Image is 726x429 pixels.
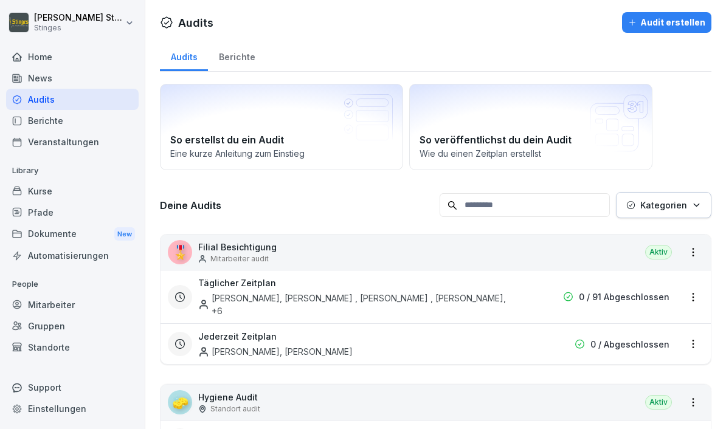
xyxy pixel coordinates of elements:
[114,227,135,241] div: New
[34,13,123,23] p: [PERSON_NAME] Stinges
[6,180,139,202] a: Kurse
[6,315,139,337] a: Gruppen
[160,199,434,212] h3: Deine Audits
[6,337,139,358] a: Standorte
[420,147,642,160] p: Wie du einen Zeitplan erstellst
[208,40,266,71] a: Berichte
[170,132,393,147] h2: So erstellst du ein Audit
[420,132,642,147] h2: So veröffentlichst du dein Audit
[622,12,711,33] button: Audit erstellen
[160,40,208,71] a: Audits
[160,84,403,170] a: So erstellst du ein AuditEine kurze Anleitung zum Einstieg
[6,294,139,315] a: Mitarbeiter
[6,202,139,223] a: Pfade
[198,391,260,403] p: Hygiene Audit
[198,330,277,343] h3: Jederzeit Zeitplan
[198,292,517,317] div: [PERSON_NAME], [PERSON_NAME] , [PERSON_NAME] , [PERSON_NAME] , +6
[210,403,260,414] p: Standort audit
[590,338,669,351] p: 0 / Abgeschlossen
[6,275,139,294] p: People
[6,161,139,180] p: Library
[210,253,269,264] p: Mitarbeiter audit
[579,290,669,303] p: 0 / 91 Abgeschlossen
[6,398,139,419] a: Einstellungen
[34,24,123,32] p: Stinges
[178,15,213,31] h1: Audits
[645,245,672,259] div: Aktiv
[628,16,705,29] div: Audit erstellen
[6,131,139,153] a: Veranstaltungen
[168,240,192,264] div: 🎖️
[6,245,139,266] a: Automatisierungen
[168,390,192,414] div: 🧽
[640,199,687,211] p: Kategorien
[6,223,139,245] a: DokumenteNew
[170,147,393,160] p: Eine kurze Anleitung zum Einstieg
[198,276,276,289] h3: Täglicher Zeitplan
[6,110,139,131] a: Berichte
[6,46,139,67] a: Home
[6,223,139,245] div: Dokumente
[616,192,711,218] button: Kategorien
[6,89,139,110] a: Audits
[409,84,652,170] a: So veröffentlichst du dein AuditWie du einen Zeitplan erstellst
[645,395,672,410] div: Aktiv
[6,67,139,89] a: News
[198,241,277,253] p: Filial Besichtigung
[6,377,139,398] div: Support
[198,345,353,358] div: [PERSON_NAME], [PERSON_NAME]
